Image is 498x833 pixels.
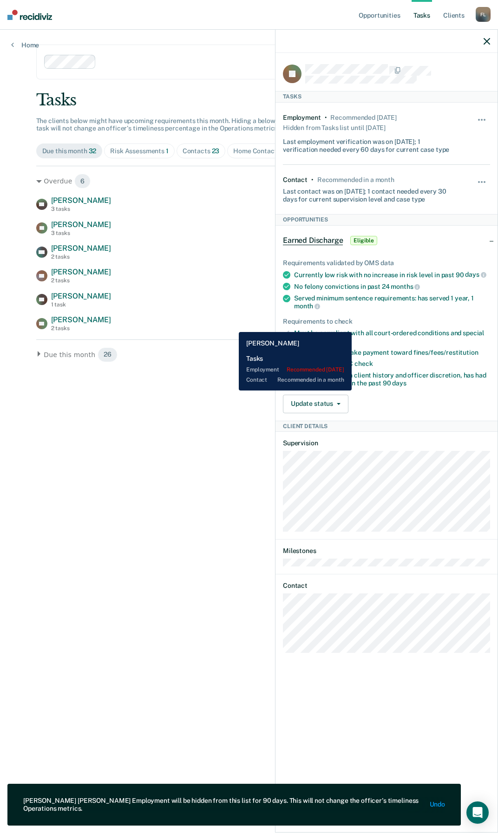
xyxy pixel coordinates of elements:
span: Earned Discharge [283,236,343,245]
a: Home [11,41,39,49]
span: 32 [89,147,97,155]
span: [PERSON_NAME] [51,315,111,324]
div: Served minimum sentence requirements: has served 1 year, 1 [294,294,490,310]
button: Undo [430,801,445,809]
span: month [294,302,320,310]
div: 2 tasks [51,325,111,332]
div: Hidden from Tasks list until [DATE] [283,121,386,134]
img: Recidiviz [7,10,52,20]
div: Recommended 19 days ago [330,114,396,122]
div: Must be compliant with all court-ordered conditions and special [294,329,490,345]
div: 3 tasks [51,230,111,236]
span: 1 [166,147,169,155]
div: Due this month [36,347,462,362]
span: days [465,271,486,278]
div: Requirements to check [283,318,490,325]
div: Risk Assessments [110,147,169,155]
div: No felony convictions in past 24 [294,282,490,291]
dt: Supervision [283,439,490,447]
span: [PERSON_NAME] [51,267,111,276]
div: Contacts [183,147,220,155]
span: [PERSON_NAME] [51,292,111,300]
div: Contact [283,176,308,184]
div: Earned DischargeEligible [275,226,498,255]
div: 2 tasks [51,277,111,284]
dt: Milestones [283,547,490,555]
span: 26 [98,347,118,362]
div: F L [476,7,491,22]
span: days [392,379,406,387]
div: [PERSON_NAME] [PERSON_NAME] Employment will be hidden from this list for 90 days. This will not c... [23,797,422,813]
span: conditions [294,337,326,345]
span: Eligible [350,236,377,245]
div: Client Details [275,421,498,432]
span: fines/fees/restitution [413,349,478,356]
div: 2 tasks [51,254,111,260]
div: Requirements validated by OMS data [283,259,490,267]
div: Has not failed to make payment toward [294,349,490,357]
span: 23 [212,147,220,155]
div: 1 task [51,301,111,308]
span: [PERSON_NAME] [51,220,111,229]
div: 3 tasks [51,206,111,212]
span: check [354,360,373,367]
div: Overdue [36,174,462,189]
dt: Contact [283,582,490,590]
div: Last employment verification was on [DATE]; 1 verification needed every 60 days for current case ... [283,134,456,154]
div: Tasks [275,91,498,102]
div: Has not failed NCIC [294,360,490,368]
div: Recommended in a month [317,176,394,184]
div: Last contact was on [DATE]; 1 contact needed every 30 days for current supervision level and case... [283,184,456,203]
div: Due this month [42,147,97,155]
button: Update status [283,395,348,413]
div: Open Intercom Messenger [466,801,489,824]
div: Home Contacts [233,147,288,155]
div: If relevant based on client history and officer discretion, has had a negative UA within the past 90 [294,371,490,387]
span: [PERSON_NAME] [51,244,111,253]
span: months [391,283,420,290]
span: 6 [74,174,91,189]
div: Tasks [36,91,462,110]
div: • [311,176,314,184]
span: [PERSON_NAME] [51,196,111,205]
div: • [325,114,327,122]
span: The clients below might have upcoming requirements this month. Hiding a below task will not chang... [36,117,279,132]
div: Currently low risk with no increase in risk level in past 90 [294,271,490,279]
div: Opportunities [275,214,498,225]
div: Employment [283,114,321,122]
